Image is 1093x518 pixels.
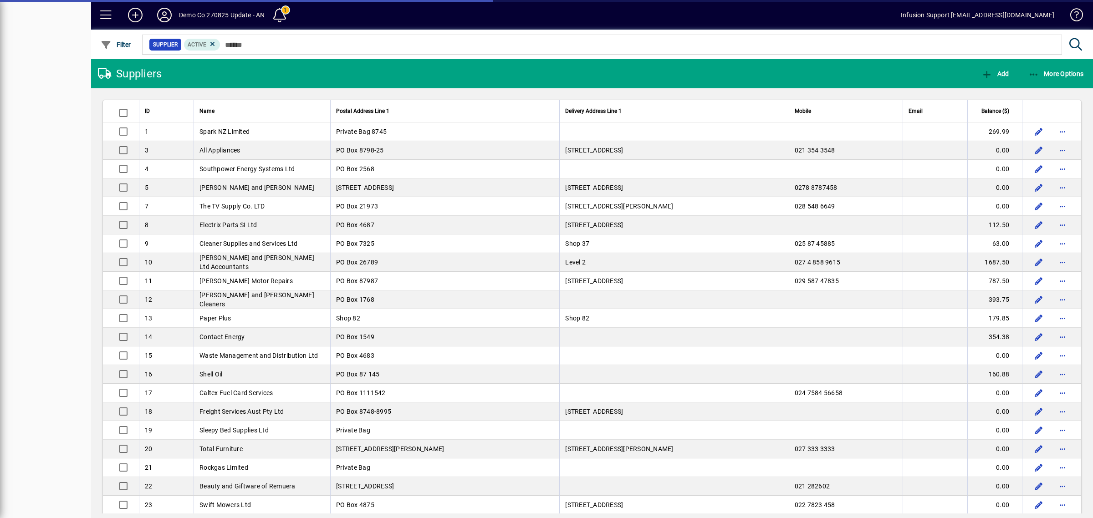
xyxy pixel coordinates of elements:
[967,216,1022,234] td: 112.50
[1055,199,1070,213] button: More options
[1055,330,1070,344] button: More options
[199,240,297,247] span: Cleaner Supplies and Services Ltd
[967,421,1022,440] td: 0.00
[336,464,370,471] span: Private Bag
[1032,442,1046,456] button: Edit
[336,147,384,154] span: PO Box 8798-25
[145,296,153,303] span: 12
[1055,386,1070,400] button: More options
[199,352,318,359] span: Waste Management and Distribution Ltd
[1055,311,1070,325] button: More options
[199,291,314,308] span: [PERSON_NAME] and [PERSON_NAME] Cleaners
[565,106,622,116] span: Delivery Address Line 1
[565,501,623,508] span: [STREET_ADDRESS]
[1032,348,1046,363] button: Edit
[967,253,1022,272] td: 1687.50
[1032,386,1046,400] button: Edit
[967,234,1022,253] td: 63.00
[565,203,673,210] span: [STREET_ADDRESS][PERSON_NAME]
[1055,348,1070,363] button: More options
[153,40,178,49] span: Supplier
[336,482,394,490] span: [STREET_ADDRESS]
[98,36,133,53] button: Filter
[967,346,1022,365] td: 0.00
[336,371,379,378] span: PO Box 87 145
[565,221,623,229] span: [STREET_ADDRESS]
[145,389,153,396] span: 17
[967,440,1022,458] td: 0.00
[336,427,370,434] span: Private Bag
[795,106,897,116] div: Mobile
[199,254,314,270] span: [PERSON_NAME] and [PERSON_NAME] Ltd Accountants
[565,240,589,247] span: Shop 37
[1032,292,1046,307] button: Edit
[336,240,374,247] span: PO Box 7325
[1055,162,1070,176] button: More options
[1055,180,1070,195] button: More options
[981,70,1009,77] span: Add
[150,7,179,23] button: Profile
[1055,442,1070,456] button: More options
[145,408,153,415] span: 18
[145,482,153,490] span: 22
[336,277,378,284] span: PO Box 87987
[565,184,623,191] span: [STREET_ADDRESS]
[967,458,1022,477] td: 0.00
[1055,236,1070,251] button: More options
[901,8,1054,22] div: Infusion Support [EMAIL_ADDRESS][DOMAIN_NAME]
[967,160,1022,178] td: 0.00
[199,427,269,434] span: Sleepy Bed Supplies Ltd
[795,240,835,247] span: 025 87 45885
[145,501,153,508] span: 23
[199,147,240,154] span: All Appliances
[1055,292,1070,307] button: More options
[565,147,623,154] span: [STREET_ADDRESS]
[1032,367,1046,381] button: Edit
[967,309,1022,328] td: 179.85
[145,221,148,229] span: 8
[967,402,1022,421] td: 0.00
[795,389,843,396] span: 024 7584 56658
[336,389,386,396] span: PO Box 1111542
[199,277,293,284] span: [PERSON_NAME] Motor Repairs
[199,315,231,322] span: Paper Plus
[1055,124,1070,139] button: More options
[336,408,391,415] span: PO Box 8748-8995
[1028,70,1084,77] span: More Options
[199,128,250,135] span: Spark NZ Limited
[1032,460,1046,475] button: Edit
[336,184,394,191] span: [STREET_ADDRESS]
[967,384,1022,402] td: 0.00
[199,389,273,396] span: Caltex Fuel Card Services
[967,328,1022,346] td: 354.38
[98,66,162,81] div: Suppliers
[1032,274,1046,288] button: Edit
[973,106,1017,116] div: Balance ($)
[1032,423,1046,437] button: Edit
[145,445,153,452] span: 20
[967,272,1022,290] td: 787.50
[1026,66,1086,82] button: More Options
[145,277,153,284] span: 11
[795,147,835,154] span: 021 354 3548
[145,203,148,210] span: 7
[1032,162,1046,176] button: Edit
[795,203,835,210] span: 028 548 6649
[909,106,923,116] span: Email
[565,277,623,284] span: [STREET_ADDRESS]
[565,259,586,266] span: Level 2
[145,184,148,191] span: 5
[967,122,1022,141] td: 269.99
[1032,199,1046,213] button: Edit
[188,41,206,48] span: Active
[1055,367,1070,381] button: More options
[145,106,165,116] div: ID
[565,315,589,322] span: Shop 82
[1055,460,1070,475] button: More options
[795,445,835,452] span: 027 333 3333
[199,106,325,116] div: Name
[145,464,153,471] span: 21
[336,352,374,359] span: PO Box 4683
[967,290,1022,309] td: 393.75
[1032,255,1046,269] button: Edit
